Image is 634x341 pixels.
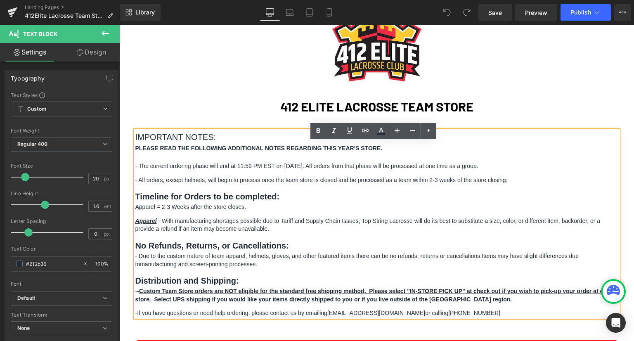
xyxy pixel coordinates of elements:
[25,4,120,11] a: Landing Pages
[16,315,499,339] a: ENTER THE TEAM STORE
[11,128,112,134] div: Font Weight
[17,325,30,331] b: None
[26,259,79,268] input: Color
[16,167,161,176] strong: Timeline for Orders to be completed:
[16,216,167,225] strong: No Refunds, Returns, or Cancellations
[16,228,363,234] span: - Due to the custom nature of team apparel, helmets, gloves, and other featured items there can b...
[16,285,18,291] span: -
[11,163,112,169] div: Font Size
[515,4,557,21] a: Preview
[11,312,112,318] div: Text Transform
[16,251,120,260] span: Distribution and Shipping:
[280,4,300,21] a: Laptop
[161,74,354,89] strong: 412 ELITE LACROSSE TEAM STORE
[208,285,306,291] a: [EMAIL_ADDRESS][DOMAIN_NAME]
[167,216,170,225] strong: :
[104,204,111,209] span: em
[23,31,57,37] span: Text Block
[561,4,611,21] button: Publish
[16,263,490,278] span: -
[11,281,112,287] div: Font
[525,8,547,17] span: Preview
[62,43,121,62] a: Design
[11,70,45,82] div: Typography
[16,263,490,278] u: Custom Team Store orders are NOT eligible for the standard free shipping method. Please select "I...
[260,4,280,21] a: Desktop
[11,92,112,98] div: Text Styles
[92,257,112,271] div: %
[16,228,459,243] span: Items may have slight differences due to
[16,227,499,244] p: manufacturing and screen-printing processes.
[16,137,499,146] p: - The current ordering phase will end at 11:59 PM EST on [DATE]. All orders from that phase will ...
[16,152,388,159] span: - All orders, except helmets, will begin to process once the team store is closed and be processe...
[606,313,626,333] div: Open Intercom Messenger
[16,178,499,187] p: Apparel = 2-3 Weeks after the store closes.
[488,8,502,17] span: Save
[17,295,35,302] i: Default
[18,285,208,291] span: If you have questions or need help ordering, please contact us by emailing
[11,246,112,252] div: Text Color
[329,285,381,291] span: [PHONE_NUMBER]
[459,4,475,21] button: Redo
[16,192,499,208] p: - With manufacturing shortages possible due to Tariff and Supply Chain Issues, Top String Lacross...
[439,4,455,21] button: Undo
[135,9,155,16] span: Library
[120,4,161,21] a: New Library
[16,120,263,127] span: PLEASE READ THE FOLLOWING ADDITIONAL NOTES REGARDING THIS YEAR'S STORE.
[306,285,329,291] span: or calling
[300,4,319,21] a: Tablet
[104,176,111,181] span: px
[16,108,97,117] span: IMPORTANT NOTES:
[16,193,38,199] em: Apparel
[11,191,112,197] div: Line Height
[27,106,46,113] b: Custom
[570,9,591,16] span: Publish
[11,218,112,224] div: Letter Spacing
[25,12,104,19] span: 412Elite Lacrosse Team Store | Top String Lacrosse
[17,141,48,147] b: Regular 400
[614,4,631,21] button: More
[104,231,111,237] span: px
[319,4,339,21] a: Mobile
